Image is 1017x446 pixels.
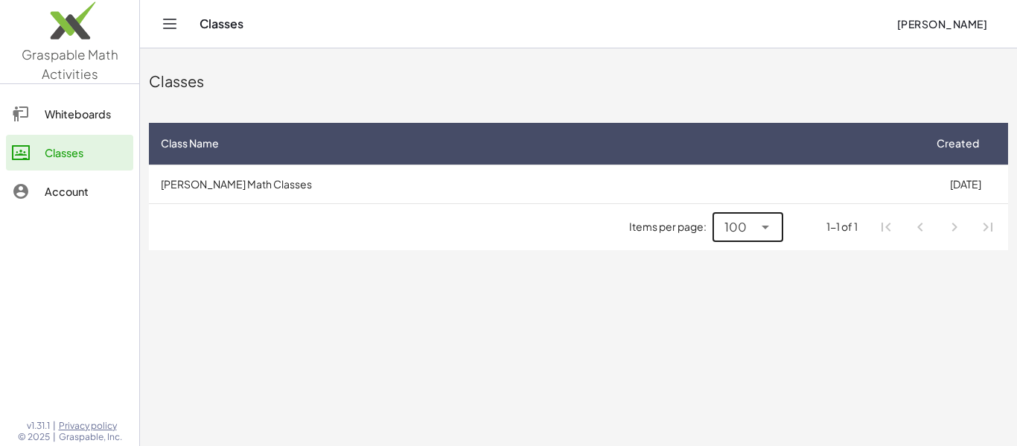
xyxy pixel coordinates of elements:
[629,219,712,235] span: Items per page:
[149,71,1008,92] div: Classes
[27,420,50,432] span: v1.31.1
[6,135,133,171] a: Classes
[53,431,56,443] span: |
[53,420,56,432] span: |
[59,420,122,432] a: Privacy policy
[724,218,747,236] span: 100
[18,431,50,443] span: © 2025
[158,12,182,36] button: Toggle navigation
[922,165,1008,203] td: [DATE]
[45,182,127,200] div: Account
[826,219,858,235] div: 1-1 of 1
[59,431,122,443] span: Graspable, Inc.
[884,10,999,37] button: [PERSON_NAME]
[6,96,133,132] a: Whiteboards
[45,105,127,123] div: Whiteboards
[149,165,922,203] td: [PERSON_NAME] Math Classes
[870,210,1005,244] nav: Pagination Navigation
[161,136,219,151] span: Class Name
[896,17,987,31] span: [PERSON_NAME]
[45,144,127,162] div: Classes
[22,46,118,82] span: Graspable Math Activities
[6,173,133,209] a: Account
[937,136,979,151] span: Created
